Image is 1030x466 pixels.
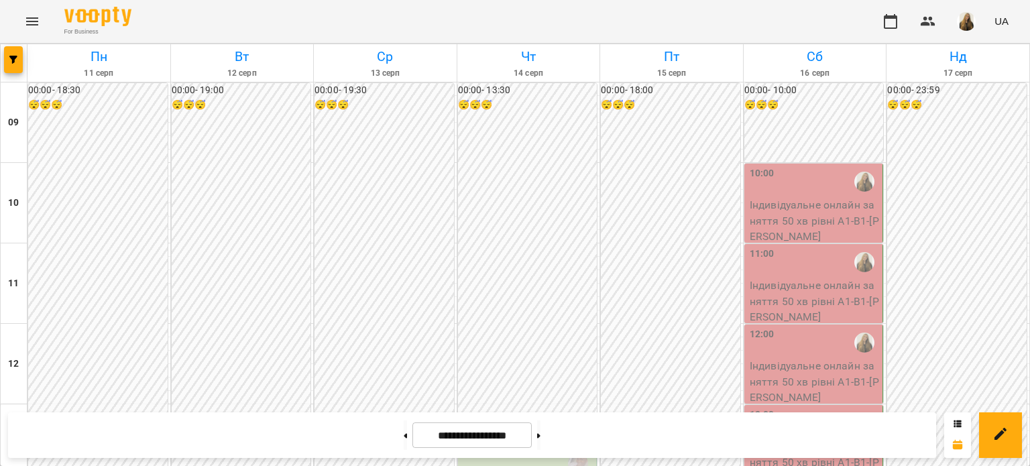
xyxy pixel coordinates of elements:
img: e6d74434a37294e684abaaa8ba944af6.png [957,12,976,31]
img: Voopty Logo [64,7,131,26]
h6: Пн [30,46,168,67]
h6: 😴😴😴 [28,98,168,113]
label: 10:00 [750,166,775,181]
h6: 00:00 - 19:00 [172,83,311,98]
h6: 😴😴😴 [744,98,884,113]
h6: 00:00 - 19:30 [314,83,454,98]
h6: Пт [602,46,741,67]
p: Індивідуальне онлайн заняття 50 хв рівні А1-В1 - [PERSON_NAME] [750,358,880,406]
p: Індивідуальне онлайн заняття 50 хв рівні А1-В1 - [PERSON_NAME] [750,197,880,245]
p: Індивідуальне онлайн заняття 50 хв рівні А1-В1 - [PERSON_NAME] [750,278,880,325]
button: UA [989,9,1014,34]
span: UA [994,14,1009,28]
h6: 11 [8,276,19,291]
h6: 00:00 - 18:30 [28,83,168,98]
h6: 12 [8,357,19,371]
span: For Business [64,27,131,36]
h6: 16 серп [746,67,884,80]
h6: 15 серп [602,67,741,80]
h6: Ср [316,46,455,67]
img: Марина [854,172,874,192]
h6: 😴😴😴 [601,98,740,113]
h6: Сб [746,46,884,67]
h6: Нд [889,46,1027,67]
h6: 12 серп [173,67,312,80]
h6: 11 серп [30,67,168,80]
h6: 😴😴😴 [887,98,1027,113]
h6: 10 [8,196,19,211]
img: Марина [854,252,874,272]
h6: 00:00 - 18:00 [601,83,740,98]
h6: 😴😴😴 [314,98,454,113]
h6: 17 серп [889,67,1027,80]
label: 12:00 [750,327,775,342]
h6: Вт [173,46,312,67]
h6: 14 серп [459,67,598,80]
h6: 09 [8,115,19,130]
h6: 😴😴😴 [172,98,311,113]
label: 11:00 [750,247,775,261]
h6: 00:00 - 13:30 [458,83,597,98]
button: Menu [16,5,48,38]
h6: 😴😴😴 [458,98,597,113]
h6: 00:00 - 10:00 [744,83,884,98]
h6: 13 серп [316,67,455,80]
img: Марина [854,333,874,353]
h6: Чт [459,46,598,67]
h6: 00:00 - 23:59 [887,83,1027,98]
